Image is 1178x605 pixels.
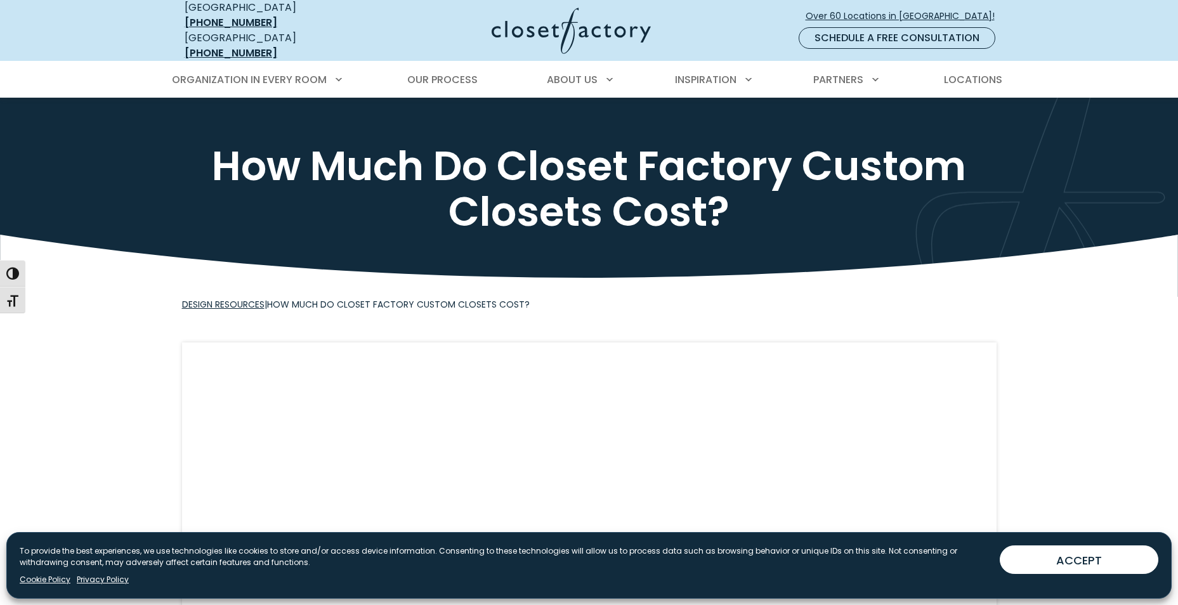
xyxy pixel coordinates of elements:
a: [PHONE_NUMBER] [185,46,277,60]
span: About Us [547,72,598,87]
a: Cookie Policy [20,574,70,585]
p: To provide the best experiences, we use technologies like cookies to store and/or access device i... [20,545,990,568]
a: Design Resources [182,298,265,311]
h1: How Much Do Closet Factory Custom Closets Cost? [182,143,997,235]
a: Over 60 Locations in [GEOGRAPHIC_DATA]! [805,5,1005,27]
a: Privacy Policy [77,574,129,585]
a: Schedule a Free Consultation [799,27,995,49]
span: How Much Do Closet Factory Custom Closets Cost? [267,298,530,311]
button: ACCEPT [1000,545,1158,574]
a: [PHONE_NUMBER] [185,15,277,30]
span: Organization in Every Room [172,72,327,87]
span: | [182,298,530,311]
span: Locations [944,72,1002,87]
span: Inspiration [675,72,736,87]
span: Our Process [407,72,478,87]
span: Over 60 Locations in [GEOGRAPHIC_DATA]! [806,10,1005,23]
span: Partners [813,72,863,87]
div: [GEOGRAPHIC_DATA] [185,30,369,61]
nav: Primary Menu [163,62,1016,98]
img: Closet Factory Logo [492,8,651,54]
